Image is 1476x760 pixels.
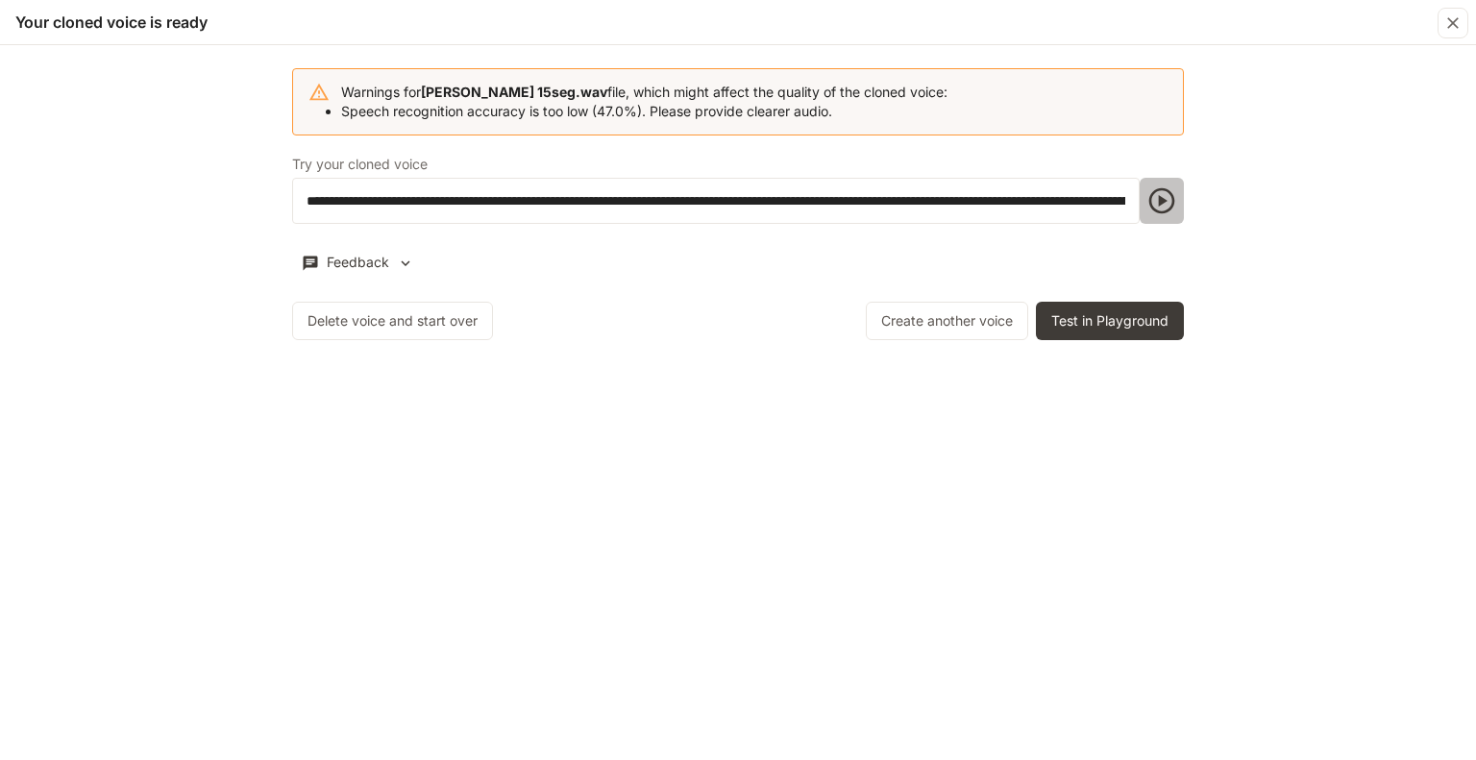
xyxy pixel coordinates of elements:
[1036,302,1184,340] button: Test in Playground
[421,84,607,100] b: [PERSON_NAME] 15seg.wav
[292,302,493,340] button: Delete voice and start over
[341,102,947,121] li: Speech recognition accuracy is too low (47.0%). Please provide clearer audio.
[292,158,428,171] p: Try your cloned voice
[341,75,947,129] div: Warnings for file, which might affect the quality of the cloned voice:
[866,302,1028,340] button: Create another voice
[292,247,423,279] button: Feedback
[15,12,208,33] h5: Your cloned voice is ready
